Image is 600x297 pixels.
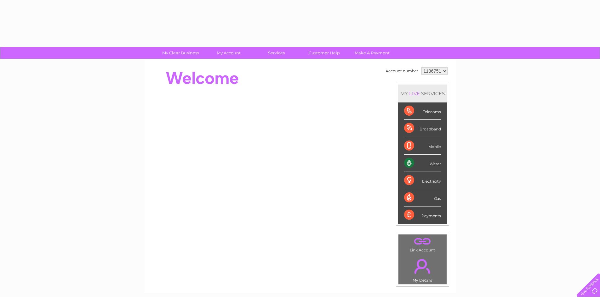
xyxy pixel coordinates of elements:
[400,236,445,247] a: .
[404,189,441,206] div: Gas
[404,137,441,155] div: Mobile
[404,102,441,120] div: Telecoms
[404,172,441,189] div: Electricity
[400,255,445,277] a: .
[404,155,441,172] div: Water
[404,206,441,223] div: Payments
[398,254,447,284] td: My Details
[408,91,421,96] div: LIVE
[398,234,447,254] td: Link Account
[298,47,350,59] a: Customer Help
[250,47,302,59] a: Services
[404,120,441,137] div: Broadband
[203,47,254,59] a: My Account
[155,47,207,59] a: My Clear Business
[398,85,447,102] div: MY SERVICES
[384,66,420,76] td: Account number
[346,47,398,59] a: Make A Payment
